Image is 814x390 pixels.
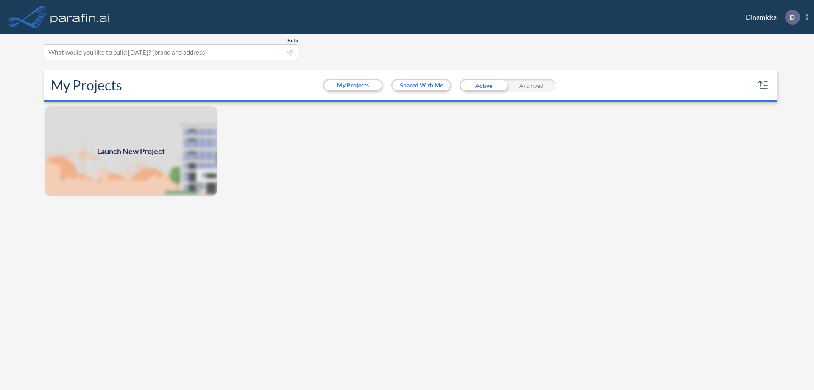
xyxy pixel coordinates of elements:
[44,105,218,197] a: Launch New Project
[49,8,112,25] img: logo
[507,79,555,92] div: Archived
[733,10,808,25] div: Dinamicka
[393,80,450,90] button: Shared With Me
[44,105,218,197] img: add
[756,79,770,92] button: sort
[460,79,507,92] div: Active
[97,146,165,157] span: Launch New Project
[287,37,298,44] span: Beta
[324,80,382,90] button: My Projects
[790,13,795,21] p: D
[51,77,122,93] h2: My Projects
